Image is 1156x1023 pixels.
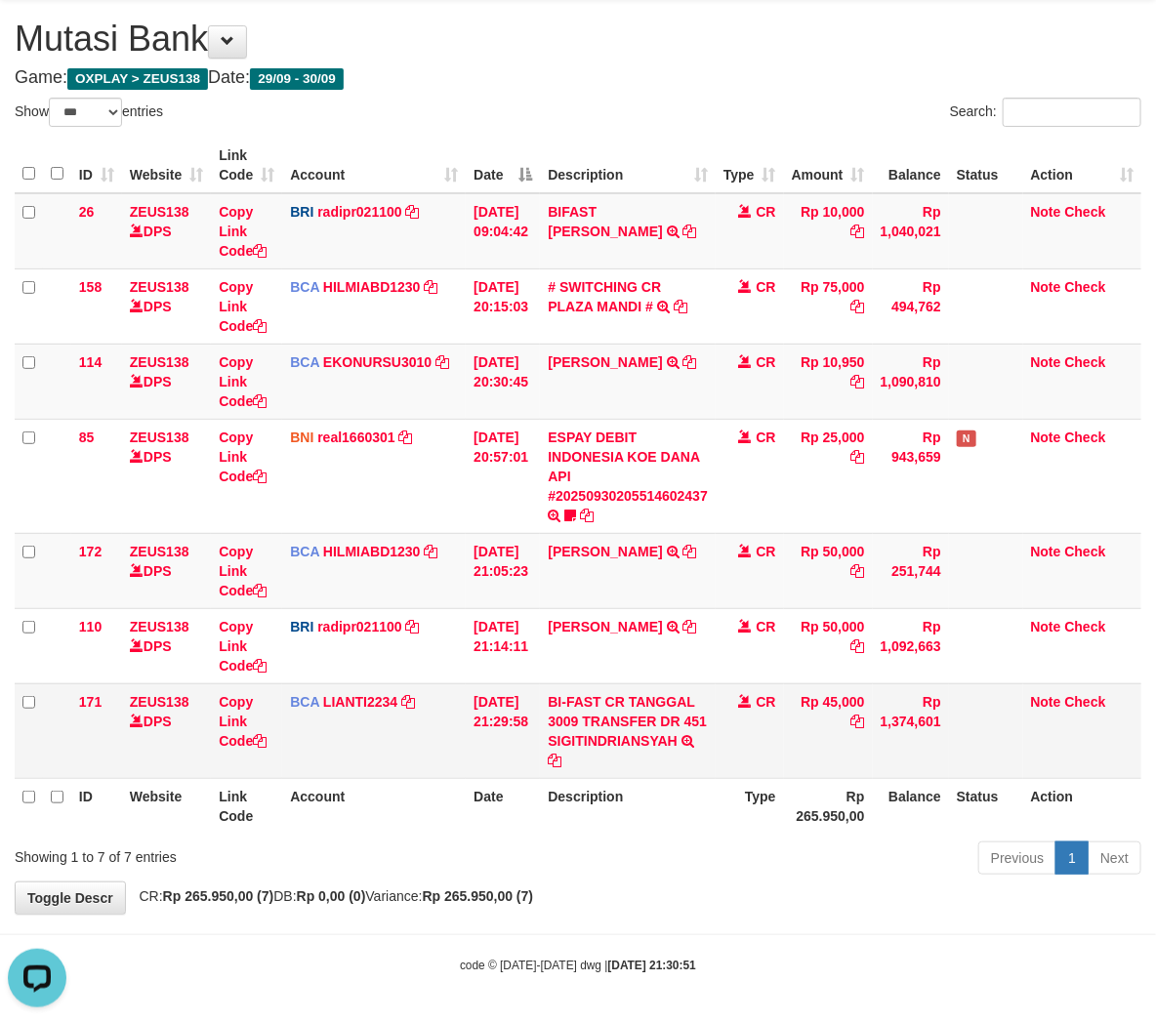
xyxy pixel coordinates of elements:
[851,563,865,579] a: Copy Rp 50,000 to clipboard
[290,619,313,634] span: BRI
[1065,204,1106,220] a: Check
[211,778,282,834] th: Link Code
[219,430,267,484] a: Copy Link Code
[71,778,122,834] th: ID
[130,694,189,710] a: ZEUS138
[406,619,420,634] a: Copy radipr021100 to clipboard
[79,354,102,370] span: 114
[548,753,561,768] a: Copy BI-FAST CR TANGGAL 3009 TRANSFER DR 451 SIGITINDRIANSYAH to clipboard
[290,694,319,710] span: BCA
[873,778,949,834] th: Balance
[79,544,102,559] span: 172
[15,839,467,867] div: Showing 1 to 7 of 7 entries
[435,354,449,370] a: Copy EKONURSU3010 to clipboard
[282,138,466,193] th: Account: activate to sort column ascending
[323,544,421,559] a: HILMIABD1230
[8,8,66,66] button: Open LiveChat chat widget
[130,619,189,634] a: ZEUS138
[1031,354,1061,370] a: Note
[1003,98,1141,127] input: Search:
[548,544,662,559] a: [PERSON_NAME]
[460,959,696,972] small: code © [DATE]-[DATE] dwg |
[290,204,313,220] span: BRI
[219,619,267,674] a: Copy Link Code
[1023,138,1141,193] th: Action: activate to sort column ascending
[219,544,267,598] a: Copy Link Code
[1065,430,1106,445] a: Check
[423,888,534,904] strong: Rp 265.950,00 (7)
[466,193,540,269] td: [DATE] 09:04:42
[466,268,540,344] td: [DATE] 20:15:03
[873,344,949,419] td: Rp 1,090,810
[548,619,662,634] a: [PERSON_NAME]
[290,279,319,295] span: BCA
[211,138,282,193] th: Link Code: activate to sort column ascending
[784,193,873,269] td: Rp 10,000
[130,544,189,559] a: ZEUS138
[548,430,708,504] a: ESPAY DEBIT INDONESIA KOE DANA API #20250930205514602437
[683,224,697,239] a: Copy BIFAST ERIKA S PAUN to clipboard
[406,204,420,220] a: Copy radipr021100 to clipboard
[784,344,873,419] td: Rp 10,950
[716,138,784,193] th: Type: activate to sort column ascending
[957,430,976,447] span: Has Note
[424,544,437,559] a: Copy HILMIABD1230 to clipboard
[130,204,189,220] a: ZEUS138
[851,714,865,729] a: Copy Rp 45,000 to clipboard
[873,138,949,193] th: Balance
[548,204,662,239] a: BIFAST [PERSON_NAME]
[466,683,540,778] td: [DATE] 21:29:58
[122,138,211,193] th: Website: activate to sort column ascending
[250,68,344,90] span: 29/09 - 30/09
[317,430,394,445] a: real1660301
[756,430,775,445] span: CR
[466,778,540,834] th: Date
[466,533,540,608] td: [DATE] 21:05:23
[1065,544,1106,559] a: Check
[978,841,1056,875] a: Previous
[79,430,95,445] span: 85
[1065,354,1106,370] a: Check
[756,544,775,559] span: CR
[317,204,401,220] a: radipr021100
[873,608,949,683] td: Rp 1,092,663
[548,279,661,314] a: # SWITCHING CR PLAZA MANDI #
[949,138,1023,193] th: Status
[122,268,211,344] td: DPS
[851,638,865,654] a: Copy Rp 50,000 to clipboard
[323,279,421,295] a: HILMIABD1230
[756,354,775,370] span: CR
[608,959,696,972] strong: [DATE] 21:30:51
[323,694,397,710] a: LIANTI2234
[784,778,873,834] th: Rp 265.950,00
[873,268,949,344] td: Rp 494,762
[950,98,1141,127] label: Search:
[290,430,313,445] span: BNI
[290,544,319,559] span: BCA
[15,20,1141,59] h1: Mutasi Bank
[1065,279,1106,295] a: Check
[1031,204,1061,220] a: Note
[15,98,163,127] label: Show entries
[219,279,267,334] a: Copy Link Code
[122,778,211,834] th: Website
[683,354,697,370] a: Copy AHMAD AGUSTI to clipboard
[683,544,697,559] a: Copy DIDI MULYADI to clipboard
[784,683,873,778] td: Rp 45,000
[674,299,687,314] a: Copy # SWITCHING CR PLAZA MANDI # to clipboard
[163,888,274,904] strong: Rp 265.950,00 (7)
[1055,841,1089,875] a: 1
[851,449,865,465] a: Copy Rp 25,000 to clipboard
[130,279,189,295] a: ZEUS138
[580,508,594,523] a: Copy ESPAY DEBIT INDONESIA KOE DANA API #20250930205514602437 to clipboard
[756,204,775,220] span: CR
[1031,279,1061,295] a: Note
[49,98,122,127] select: Showentries
[79,279,102,295] span: 158
[130,888,534,904] span: CR: DB: Variance:
[466,419,540,533] td: [DATE] 20:57:01
[784,533,873,608] td: Rp 50,000
[399,430,413,445] a: Copy real1660301 to clipboard
[1031,619,1061,634] a: Note
[716,778,784,834] th: Type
